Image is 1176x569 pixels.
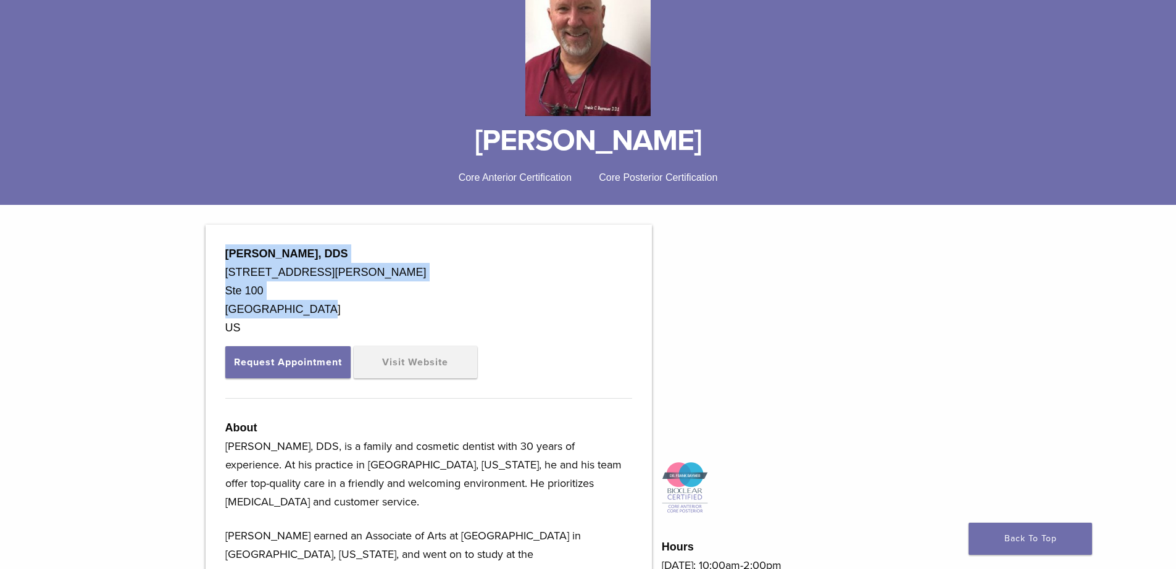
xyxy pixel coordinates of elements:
[225,300,632,337] div: [GEOGRAPHIC_DATA] US
[459,172,572,183] span: Core Anterior Certification
[969,523,1092,555] a: Back To Top
[225,247,348,260] strong: [PERSON_NAME], DDS
[153,126,1024,156] h1: [PERSON_NAME]
[662,462,708,515] img: Icon
[225,263,632,281] div: [STREET_ADDRESS][PERSON_NAME]
[225,437,632,511] p: [PERSON_NAME], DDS, is a family and cosmetic dentist with 30 years of experience. At his practice...
[662,541,694,553] strong: Hours
[354,346,477,378] a: Visit Website
[225,422,257,434] strong: About
[225,346,351,378] button: Request Appointment
[599,172,717,183] span: Core Posterior Certification
[225,281,632,300] div: Ste 100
